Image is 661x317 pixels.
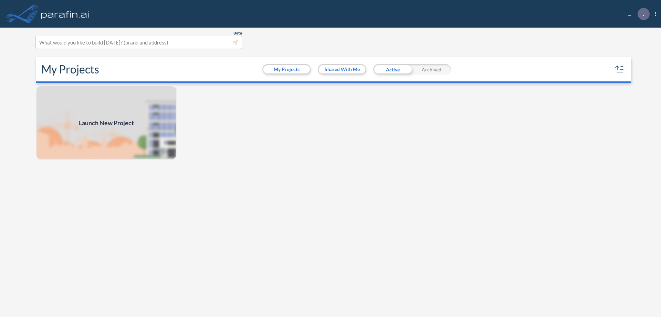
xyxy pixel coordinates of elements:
[233,30,242,36] span: Beta
[643,11,644,17] p: .
[36,86,177,160] img: add
[412,64,451,75] div: Archived
[41,63,99,76] h2: My Projects
[617,8,656,20] div: ...
[263,65,310,73] button: My Projects
[79,118,134,128] span: Launch New Project
[319,65,365,73] button: Shared With Me
[614,64,625,75] button: sort
[40,7,91,21] img: logo
[373,64,412,75] div: Active
[36,86,177,160] a: Launch New Project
